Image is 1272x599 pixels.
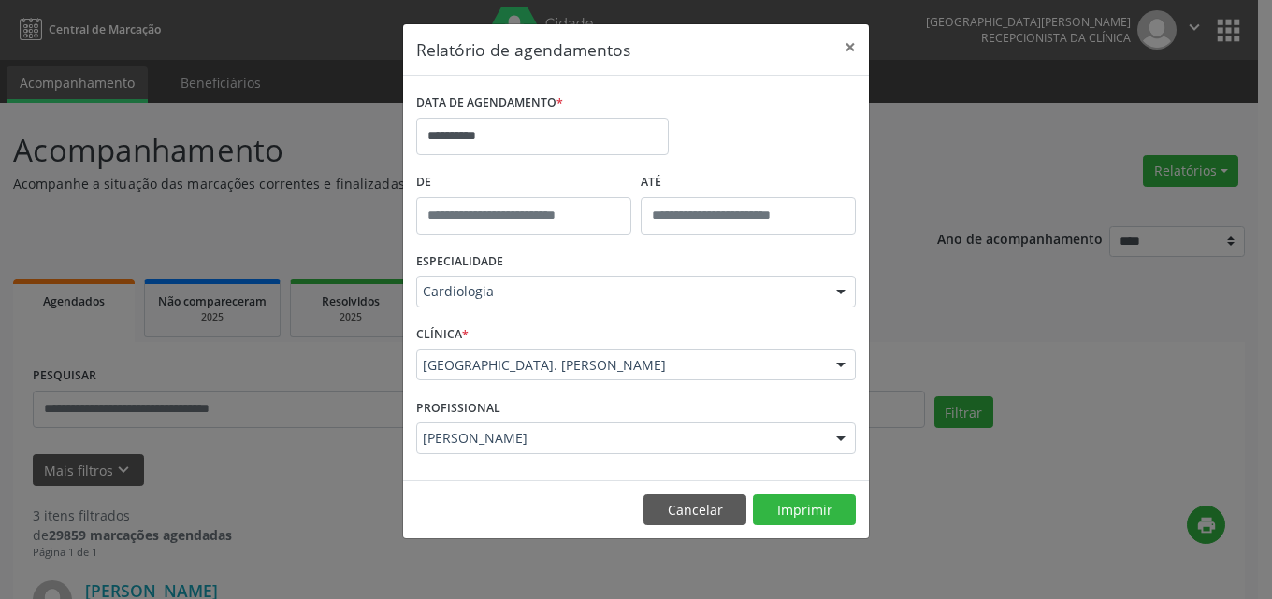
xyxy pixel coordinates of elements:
label: De [416,168,631,197]
label: PROFISSIONAL [416,393,500,422]
button: Cancelar [643,494,746,526]
button: Imprimir [753,494,856,526]
span: Cardiologia [423,282,817,301]
label: DATA DE AGENDAMENTO [416,89,563,118]
label: ATÉ [641,168,856,197]
button: Close [831,24,869,70]
label: CLÍNICA [416,321,469,349]
span: [GEOGRAPHIC_DATA]. [PERSON_NAME] [423,356,817,375]
h5: Relatório de agendamentos [416,37,630,62]
label: ESPECIALIDADE [416,248,503,277]
span: [PERSON_NAME] [423,429,817,448]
